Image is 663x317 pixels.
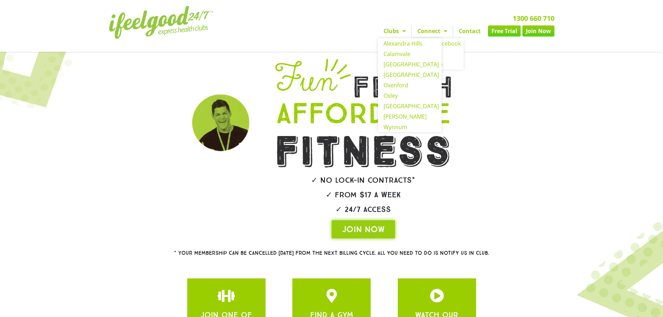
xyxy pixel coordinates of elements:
a: [GEOGRAPHIC_DATA] [378,101,442,111]
ul: Clubs [378,38,442,132]
a: JOIN NOW [332,220,395,238]
a: [PERSON_NAME] [378,111,442,122]
h2: ✓ No lock-in contracts* [256,176,471,184]
a: Alexandra Hills [378,38,442,49]
span: JOIN NOW [342,224,385,235]
a: Connect [412,25,453,37]
a: Wynnum [378,122,442,132]
a: Oxenford [378,80,442,90]
a: Free Trial [488,25,521,37]
a: Oxley [378,90,442,101]
a: JOIN ONE OF OUR CLUBS [219,289,233,303]
h2: ✓ From $17 a week [256,191,471,199]
a: [GEOGRAPHIC_DATA] [378,70,442,80]
a: Clubs [378,25,411,37]
nav: Menu [267,25,554,37]
h2: ✓ 24/7 Access [256,206,471,213]
a: JOIN ONE OF OUR CLUBS [325,289,339,303]
h2: * Your membership can be cancelled [DATE] from the next billing cycle. All you need to do is noti... [149,251,514,256]
a: Join Now [522,25,554,37]
a: Contact [453,25,486,37]
a: 1300 660 710 [513,14,554,23]
a: [GEOGRAPHIC_DATA] [378,59,442,70]
a: Calamvale [378,49,442,59]
a: JOIN ONE OF OUR CLUBS [430,289,444,303]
